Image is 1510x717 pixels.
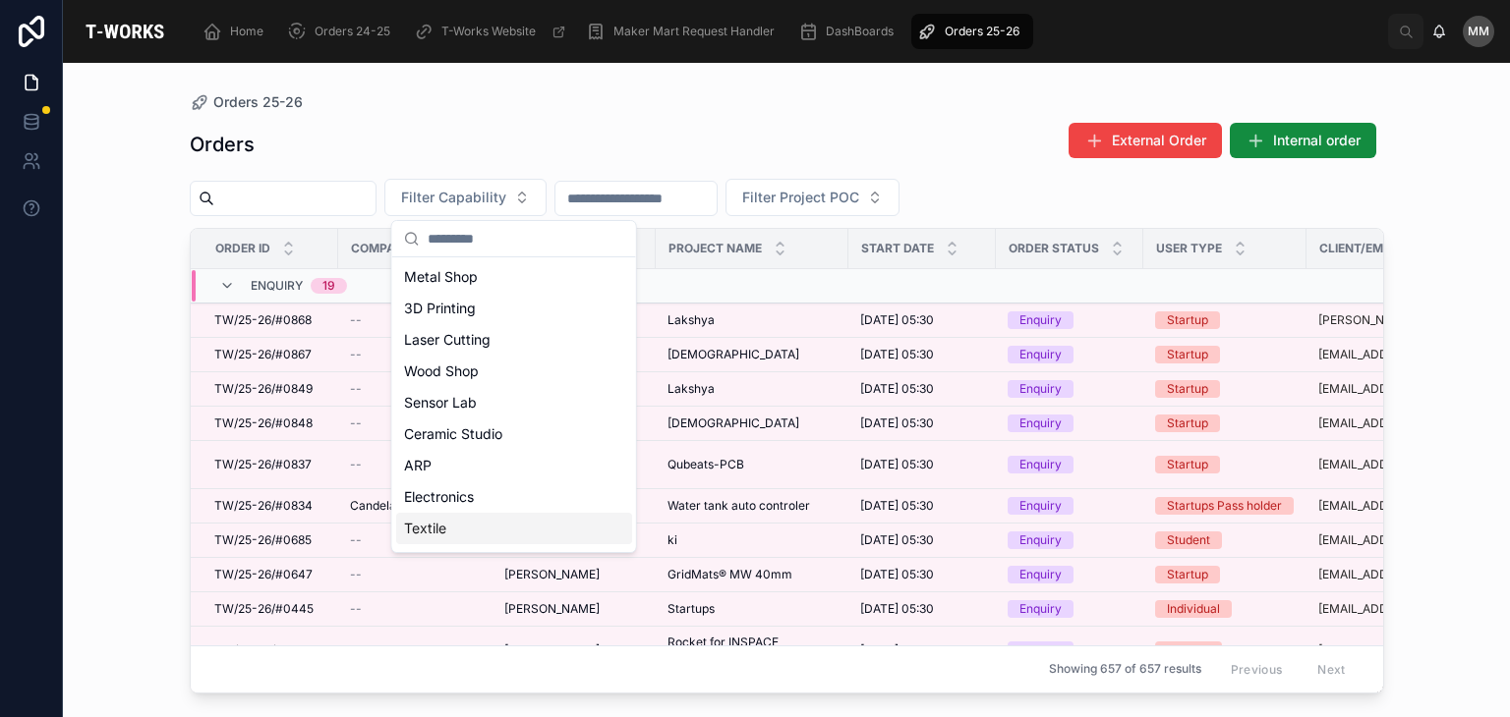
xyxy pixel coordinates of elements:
[1273,131,1361,150] span: Internal order
[351,241,451,256] span: Company Name
[214,498,326,514] a: TW/25-26/#0834
[396,356,632,387] div: Wood Shop
[668,312,715,328] span: Lakshya
[504,601,600,617] span: [PERSON_NAME]
[213,92,303,112] span: Orders 25-26
[742,188,859,207] span: Filter Project POC
[1008,600,1132,618] a: Enquiry
[860,415,984,431] a: [DATE] 05:30
[1008,497,1132,515] a: Enquiry
[350,415,481,431] a: --
[408,14,576,49] a: T-Works Website
[1318,601,1493,617] a: [EMAIL_ADDRESS][DOMAIN_NAME]
[1155,600,1295,618] a: Individual
[1167,566,1208,583] div: Startup
[1155,641,1295,659] a: Student
[668,532,677,548] span: ki
[396,261,632,293] div: Metal Shop
[1009,241,1099,256] span: Order Status
[861,241,934,256] span: Start Date
[860,457,934,472] span: [DATE] 05:30
[350,642,481,658] a: --
[350,457,362,472] span: --
[668,601,715,617] span: Startups
[396,324,632,356] div: Laser Cutting
[350,347,362,362] span: --
[860,567,934,582] span: [DATE] 05:30
[396,544,632,576] div: Miscellaneous
[504,601,644,617] a: [PERSON_NAME]
[1230,123,1376,158] button: Internal order
[1167,380,1208,398] div: Startup
[392,257,636,552] div: Suggestions
[384,179,547,216] button: Select Button
[826,24,894,39] span: DashBoards
[1318,415,1493,431] a: [EMAIL_ADDRESS][DOMAIN_NAME]
[214,601,314,617] span: TW/25-26/#0445
[350,415,362,431] span: --
[1019,380,1062,398] div: Enquiry
[860,457,984,472] a: [DATE] 05:30
[214,642,312,658] span: TW/25-26/#0374
[860,532,984,548] a: [DATE] 05:30
[504,642,644,658] a: [PERSON_NAME] C
[350,532,481,548] a: --
[214,312,312,328] span: TW/25-26/#0868
[668,567,792,582] span: GridMats® MW 40mm
[1318,312,1493,328] a: [PERSON_NAME][EMAIL_ADDRESS][DOMAIN_NAME]
[1318,457,1493,472] a: [EMAIL_ADDRESS][DOMAIN_NAME]
[860,381,934,397] span: [DATE] 05:30
[668,347,837,362] a: [DEMOGRAPHIC_DATA]
[281,14,404,49] a: Orders 24-25
[860,347,934,362] span: [DATE] 05:30
[1112,131,1206,150] span: External Order
[668,347,799,362] span: [DEMOGRAPHIC_DATA]
[860,347,984,362] a: [DATE] 05:30
[860,415,934,431] span: [DATE] 05:30
[1318,498,1493,514] a: [EMAIL_ADDRESS][DOMAIN_NAME]
[1155,456,1295,473] a: Startup
[1318,347,1493,362] a: [EMAIL_ADDRESS][DOMAIN_NAME]
[860,312,984,328] a: [DATE] 05:30
[1167,641,1210,659] div: Student
[197,14,277,49] a: Home
[945,24,1019,39] span: Orders 25-26
[350,457,481,472] a: --
[350,498,481,514] span: Candela Tech Solutions
[214,498,313,514] span: TW/25-26/#0834
[580,14,788,49] a: Maker Mart Request Handler
[1318,532,1493,548] a: [EMAIL_ADDRESS][DOMAIN_NAME]
[214,415,313,431] span: TW/25-26/#0848
[668,381,715,397] span: Lakshya
[668,601,837,617] a: Startups
[1019,414,1062,432] div: Enquiry
[350,642,362,658] span: --
[613,24,775,39] span: Maker Mart Request Handler
[1167,456,1208,473] div: Startup
[1155,566,1295,583] a: Startup
[214,642,326,658] a: TW/25-26/#0374
[860,601,984,617] a: [DATE] 05:30
[1069,123,1222,158] button: External Order
[1008,641,1132,659] a: Enquiry
[668,498,837,514] a: Water tank auto controler
[668,415,799,431] span: [DEMOGRAPHIC_DATA]
[396,387,632,418] div: Sensor Lab
[1019,311,1062,329] div: Enquiry
[860,532,934,548] span: [DATE] 05:30
[668,457,837,472] a: Qubeats-PCB
[668,415,837,431] a: [DEMOGRAPHIC_DATA]
[860,601,934,617] span: [DATE] 05:30
[350,567,362,582] span: --
[1318,567,1493,582] a: [EMAIL_ADDRESS][DOMAIN_NAME]
[401,188,506,207] span: Filter Capability
[668,312,837,328] a: Lakshya
[350,567,481,582] a: --
[214,567,326,582] a: TW/25-26/#0647
[860,312,934,328] span: [DATE] 05:30
[1318,642,1493,658] a: [EMAIL_ADDRESS][DOMAIN_NAME]
[1155,346,1295,363] a: Startup
[504,567,644,582] a: [PERSON_NAME]
[230,24,263,39] span: Home
[214,347,326,362] a: TW/25-26/#0867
